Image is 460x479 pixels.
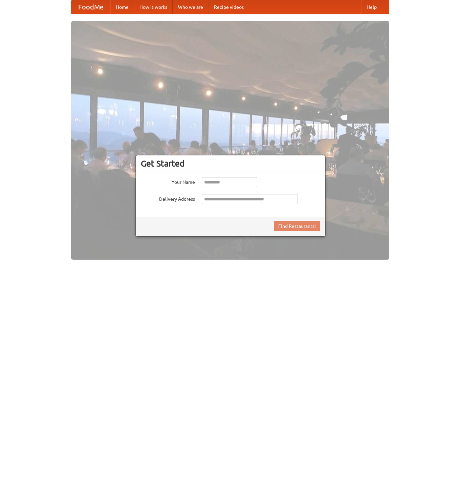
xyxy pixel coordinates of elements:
[173,0,209,14] a: Who we are
[141,158,320,169] h3: Get Started
[141,194,195,202] label: Delivery Address
[361,0,382,14] a: Help
[71,0,110,14] a: FoodMe
[134,0,173,14] a: How it works
[141,177,195,186] label: Your Name
[110,0,134,14] a: Home
[209,0,249,14] a: Recipe videos
[274,221,320,231] button: Find Restaurants!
